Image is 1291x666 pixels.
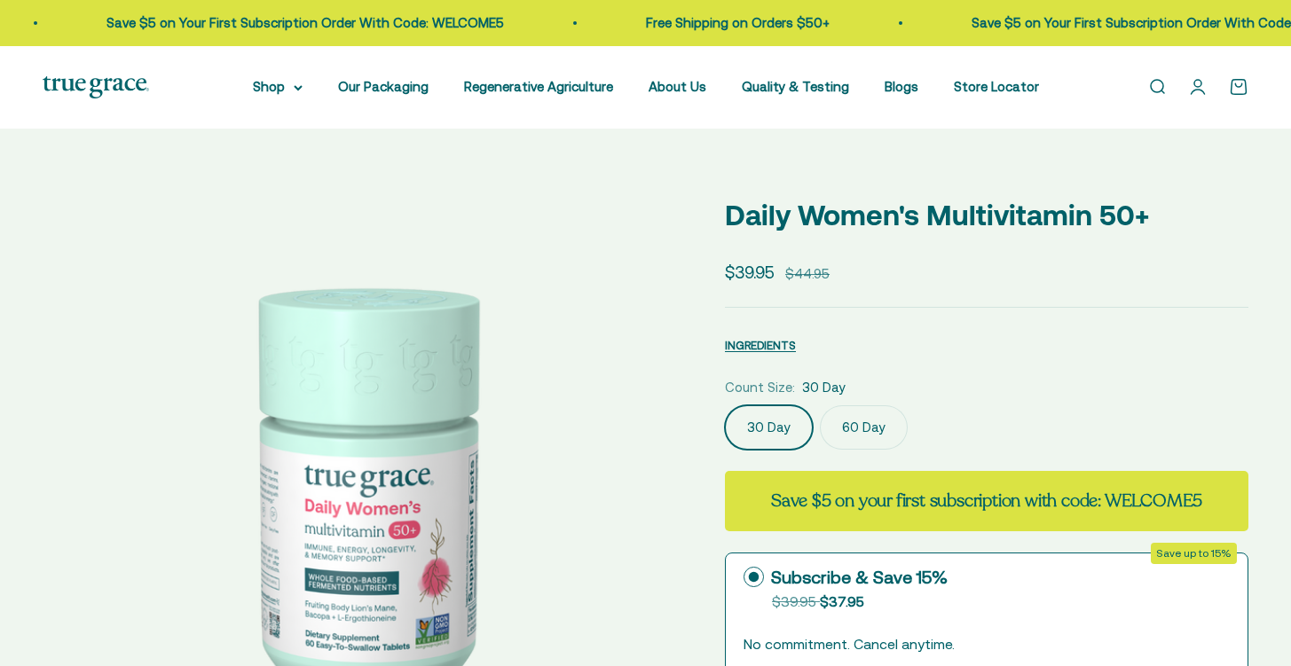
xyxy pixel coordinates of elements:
[649,79,706,94] a: About Us
[954,79,1039,94] a: Store Locator
[785,263,830,285] compare-at-price: $44.95
[105,12,502,34] p: Save $5 on Your First Subscription Order With Code: WELCOME5
[253,76,303,98] summary: Shop
[725,339,796,352] span: INGREDIENTS
[802,377,846,398] span: 30 Day
[338,79,429,94] a: Our Packaging
[771,489,1202,513] strong: Save $5 on your first subscription with code: WELCOME5
[464,79,613,94] a: Regenerative Agriculture
[725,334,796,356] button: INGREDIENTS
[725,377,795,398] legend: Count Size:
[644,15,828,30] a: Free Shipping on Orders $50+
[725,192,1248,238] p: Daily Women's Multivitamin 50+
[885,79,918,94] a: Blogs
[725,259,775,286] sale-price: $39.95
[742,79,849,94] a: Quality & Testing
